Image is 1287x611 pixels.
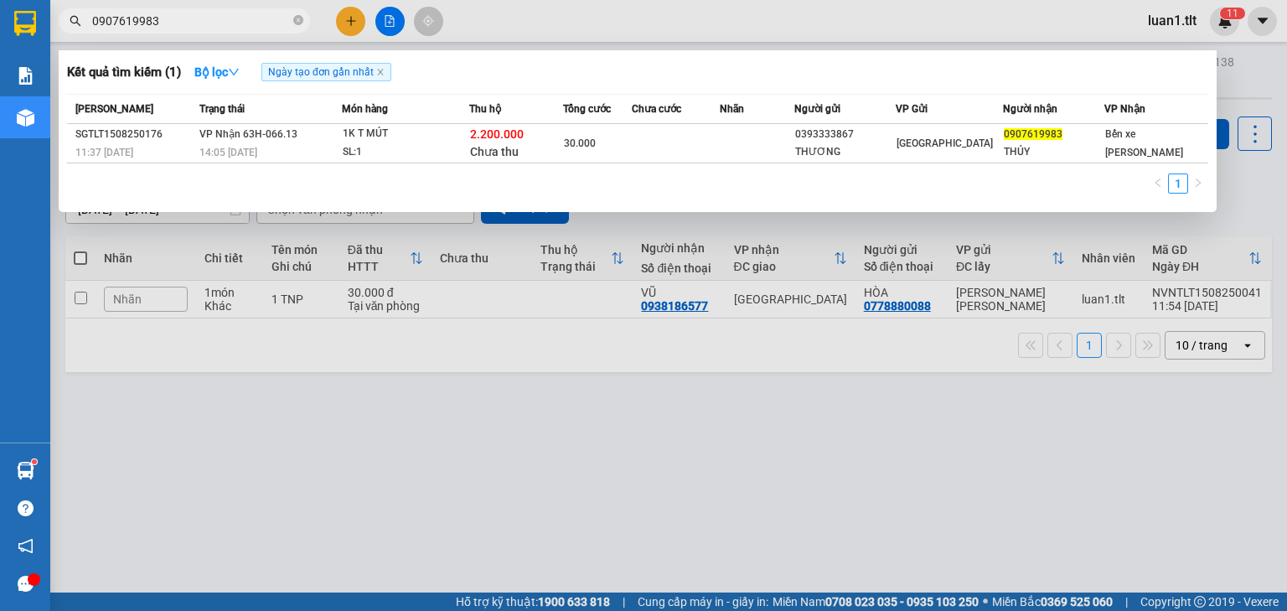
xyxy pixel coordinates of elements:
[32,459,37,464] sup: 1
[18,576,34,592] span: message
[794,103,840,115] span: Người gửi
[1004,143,1104,161] div: THỦY
[293,13,303,29] span: close-circle
[14,11,36,36] img: logo-vxr
[470,127,524,141] span: 2.200.000
[469,103,501,115] span: Thu hộ
[343,143,468,162] div: SL: 1
[342,103,388,115] span: Món hàng
[75,126,194,143] div: SGTLT1508250176
[897,137,993,149] span: [GEOGRAPHIC_DATA]
[194,65,240,79] strong: Bộ lọc
[261,63,391,81] span: Ngày tạo đơn gần nhất
[632,103,681,115] span: Chưa cước
[896,103,928,115] span: VP Gửi
[75,147,133,158] span: 11:37 [DATE]
[1169,174,1187,193] a: 1
[343,125,468,143] div: 1K T MÚT
[1003,103,1057,115] span: Người nhận
[18,500,34,516] span: question-circle
[376,68,385,76] span: close
[92,12,290,30] input: Tìm tên, số ĐT hoặc mã đơn
[795,126,895,143] div: 0393333867
[1148,173,1168,194] button: left
[199,128,297,140] span: VP Nhận 63H-066.13
[1148,173,1168,194] li: Previous Page
[1188,173,1208,194] li: Next Page
[18,538,34,554] span: notification
[1153,178,1163,188] span: left
[1104,103,1145,115] span: VP Nhận
[199,147,257,158] span: 14:05 [DATE]
[563,103,611,115] span: Tổng cước
[228,66,240,78] span: down
[75,103,153,115] span: [PERSON_NAME]
[470,145,519,158] span: Chưa thu
[17,109,34,127] img: warehouse-icon
[1168,173,1188,194] li: 1
[1193,178,1203,188] span: right
[564,137,596,149] span: 30.000
[17,462,34,479] img: warehouse-icon
[795,143,895,161] div: THƯƠNG
[720,103,744,115] span: Nhãn
[1004,128,1062,140] span: 0907619983
[67,64,181,81] h3: Kết quả tìm kiếm ( 1 )
[17,67,34,85] img: solution-icon
[1105,128,1183,158] span: Bến xe [PERSON_NAME]
[70,15,81,27] span: search
[293,15,303,25] span: close-circle
[1188,173,1208,194] button: right
[199,103,245,115] span: Trạng thái
[181,59,253,85] button: Bộ lọcdown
